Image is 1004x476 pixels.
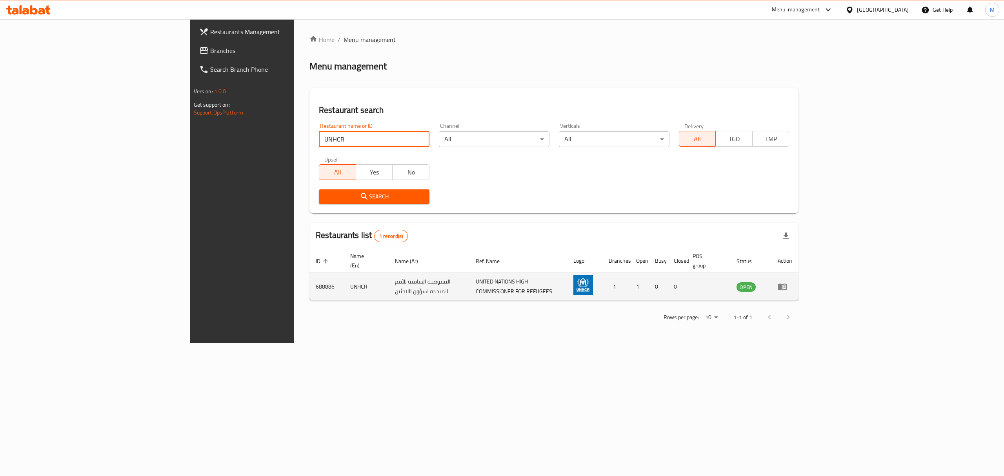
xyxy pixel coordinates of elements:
span: No [396,167,426,178]
td: 0 [668,273,686,301]
span: Name (Ar) [395,256,428,266]
td: 1 [630,273,649,301]
h2: Restaurants list [316,229,408,242]
span: Restaurants Management [210,27,351,36]
div: All [559,131,669,147]
span: Status [737,256,762,266]
button: All [319,164,356,180]
span: Ref. Name [476,256,510,266]
td: 0 [649,273,668,301]
button: Yes [356,164,393,180]
a: Search Branch Phone [193,60,358,79]
span: POS group [693,251,721,270]
label: Upsell [324,156,339,162]
span: All [322,167,353,178]
div: [GEOGRAPHIC_DATA] [857,5,909,14]
div: All [439,131,549,147]
span: Menu management [344,35,396,44]
span: Version: [194,86,213,96]
label: Delivery [684,123,704,129]
span: 1 record(s) [375,233,408,240]
td: UNHCR [344,273,389,301]
input: Search for restaurant name or ID.. [319,131,429,147]
a: Restaurants Management [193,22,358,41]
button: All [679,131,716,147]
a: Branches [193,41,358,60]
button: TMP [752,131,789,147]
span: OPEN [737,283,756,292]
td: UNITED NATIONS HIGH COMMISSIONER FOR REFUGEES [469,273,567,301]
th: Busy [649,249,668,273]
div: Export file [777,227,795,245]
span: TMP [756,133,786,145]
p: 1-1 of 1 [733,312,752,322]
th: Open [630,249,649,273]
th: Branches [602,249,630,273]
td: المفوضية السامية للأمم المتحدة لشؤون اللاجئين [389,273,469,301]
span: All [682,133,713,145]
h2: Restaurant search [319,104,789,116]
th: Closed [668,249,686,273]
button: No [392,164,429,180]
button: Search [319,189,429,204]
div: Menu-management [772,5,820,15]
span: Search [325,192,423,202]
div: Total records count [374,230,408,242]
table: enhanced table [309,249,798,301]
span: TGO [719,133,749,145]
span: 1.0.0 [214,86,226,96]
span: Yes [359,167,390,178]
span: Search Branch Phone [210,65,351,74]
button: TGO [715,131,753,147]
span: Name (En) [350,251,379,270]
div: Rows per page: [702,312,721,323]
th: Action [771,249,798,273]
span: ID [316,256,331,266]
div: OPEN [737,282,756,292]
a: Support.OpsPlatform [194,107,244,118]
span: Get support on: [194,100,230,110]
span: M [990,5,995,14]
nav: breadcrumb [309,35,798,44]
p: Rows per page: [664,312,699,322]
td: 1 [602,273,630,301]
img: UNHCR [573,275,593,295]
th: Logo [567,249,602,273]
span: Branches [210,46,351,55]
